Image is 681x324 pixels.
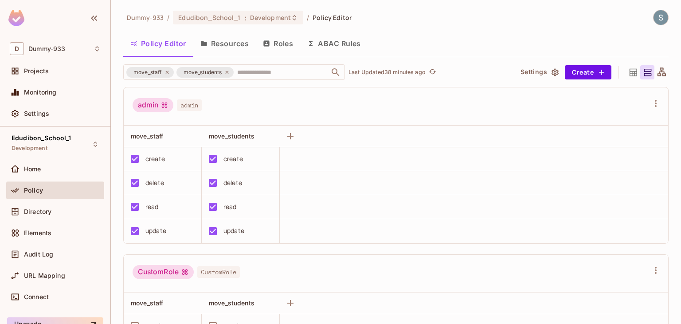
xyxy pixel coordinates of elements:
span: Elements [24,229,51,237]
span: : [244,14,247,21]
span: move_staff [131,132,164,140]
span: Policy Editor [313,13,352,22]
button: ABAC Rules [300,32,368,55]
div: create [145,154,165,164]
span: move_staff [131,299,164,307]
div: create [223,154,243,164]
span: Directory [24,208,51,215]
div: update [223,226,244,236]
div: move_staff [126,67,174,78]
button: Open [329,66,342,79]
span: Edudibon_School_1 [178,13,240,22]
div: delete [145,178,164,188]
span: Home [24,166,41,173]
span: admin [177,99,202,111]
div: move_students [176,67,234,78]
span: CustomRole [197,266,240,278]
button: Resources [193,32,256,55]
span: Monitoring [24,89,57,96]
span: D [10,42,24,55]
div: CustomRole [133,265,194,279]
button: Policy Editor [123,32,193,55]
span: Audit Log [24,251,53,258]
img: SReyMgAAAABJRU5ErkJggg== [8,10,24,26]
span: Projects [24,67,49,75]
span: Click to refresh data [426,67,438,78]
button: Roles [256,32,300,55]
span: Development [12,145,47,152]
button: Create [565,65,611,79]
div: update [145,226,166,236]
button: refresh [427,67,438,78]
span: move_students [209,132,254,140]
div: read [145,202,159,212]
div: admin [133,98,173,112]
span: Development [250,13,291,22]
span: Policy [24,187,43,194]
div: read [223,202,237,212]
img: Saba Riyaz [654,10,668,25]
p: Last Updated 38 minutes ago [348,69,426,76]
span: Settings [24,110,49,117]
span: Edudibon_School_1 [12,134,71,142]
span: refresh [429,68,436,77]
span: move_students [178,68,227,77]
span: move_staff [128,68,167,77]
span: Workspace: Dummy-933 [28,45,65,52]
span: the active workspace [127,13,164,22]
li: / [307,13,309,22]
button: Settings [517,65,561,79]
span: move_students [209,299,254,307]
div: delete [223,178,242,188]
li: / [167,13,169,22]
